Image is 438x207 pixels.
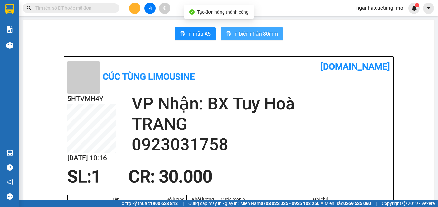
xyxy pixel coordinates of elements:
li: Cúc Tùng Limousine [3,3,93,27]
span: search [27,6,31,10]
span: caret-down [426,5,432,11]
strong: 0369 525 060 [343,201,371,206]
img: warehouse-icon [6,150,13,156]
span: In mẫu A5 [187,30,211,38]
h2: TRANG [132,114,390,134]
div: Cước món hàng [221,197,249,202]
span: printer [226,31,231,37]
b: [DOMAIN_NAME] [320,61,390,72]
div: Ghi chú [253,197,388,202]
span: SL: [67,167,91,187]
span: printer [180,31,185,37]
strong: 1900 633 818 [150,201,178,206]
button: caret-down [423,3,434,14]
span: In biên nhận 80mm [233,30,278,38]
span: aim [162,6,167,10]
h2: 0923031758 [132,134,390,155]
span: | [376,200,377,207]
button: printerIn biên nhận 80mm [221,27,283,40]
h2: 5HTVMH4Y [67,94,116,104]
span: copyright [402,201,407,206]
span: CR : 30.000 [129,167,212,187]
h2: VP Nhận: BX Tuy Hoà [132,94,390,114]
img: logo-vxr [5,4,14,14]
div: Số lượng [166,197,185,202]
li: VP BX Tuy Hoà [44,35,86,42]
span: | [183,200,184,207]
input: Tìm tên, số ĐT hoặc mã đơn [35,5,111,12]
li: VP VP [GEOGRAPHIC_DATA] xe Limousine [3,35,44,56]
img: warehouse-icon [6,42,13,49]
span: nganha.cuctunglimo [351,4,408,12]
button: printerIn mẫu A5 [175,27,216,40]
span: Miền Bắc [325,200,371,207]
span: 1 [416,3,418,7]
img: icon-new-feature [411,5,417,11]
button: aim [159,3,170,14]
img: solution-icon [6,26,13,33]
span: notification [7,179,13,185]
b: Cúc Tùng Limousine [103,71,195,82]
span: ⚪️ [321,202,323,205]
span: check-circle [189,9,195,15]
span: Cung cấp máy in - giấy in: [188,200,239,207]
span: file-add [148,6,152,10]
h2: [DATE] 10:16 [67,153,116,163]
span: 1 [91,167,101,187]
span: plus [133,6,137,10]
button: plus [129,3,140,14]
span: message [7,193,13,200]
span: Miền Nam [240,200,319,207]
sup: 1 [415,3,419,7]
div: Khối lượng [188,197,217,202]
button: file-add [144,3,156,14]
span: question-circle [7,164,13,171]
div: Tên [69,197,162,202]
span: Tạo đơn hàng thành công [197,9,249,15]
strong: 0708 023 035 - 0935 103 250 [261,201,319,206]
span: environment [44,43,49,48]
span: Hỗ trợ kỹ thuật: [119,200,178,207]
